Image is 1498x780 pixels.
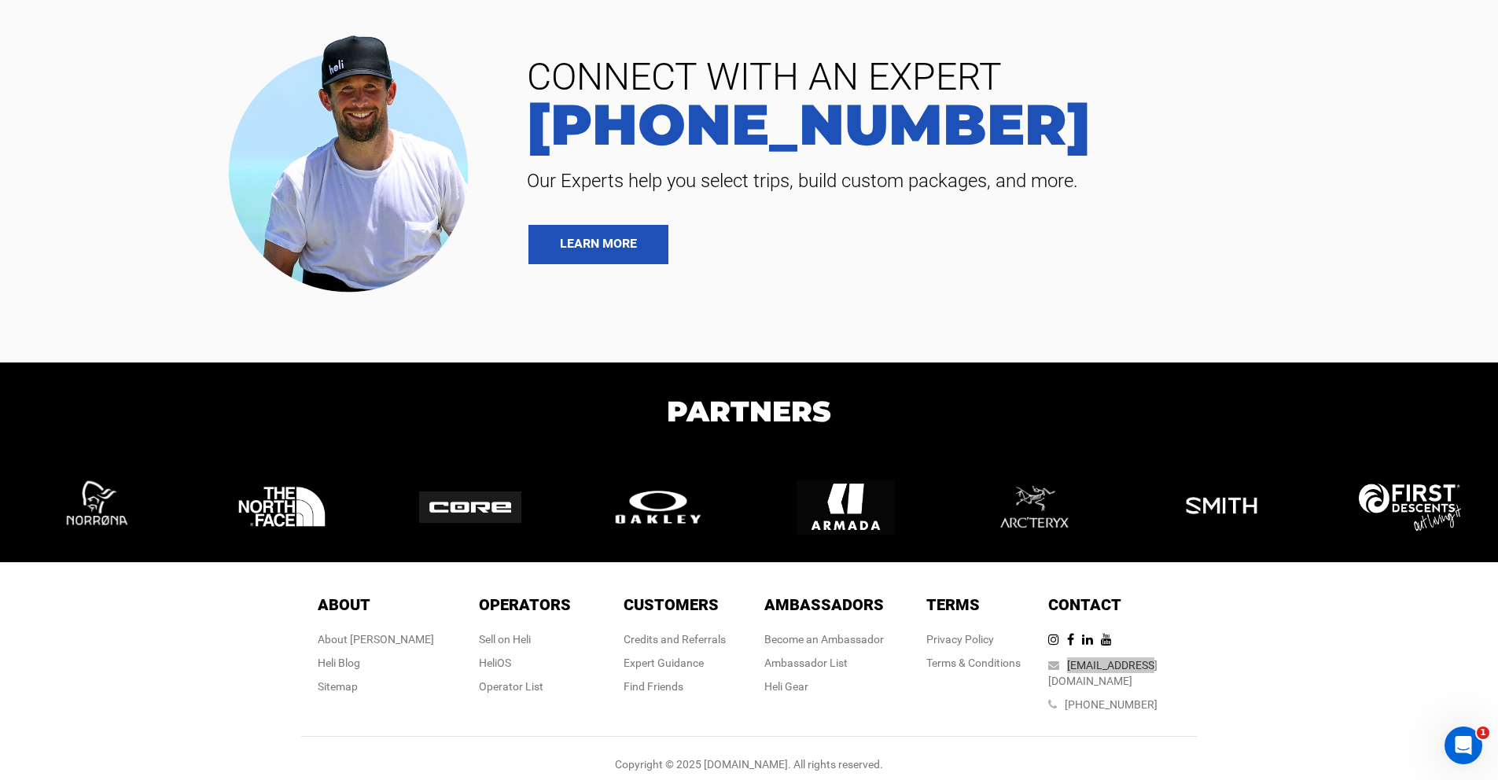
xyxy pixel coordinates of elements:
[45,458,143,556] img: logo
[479,631,571,647] div: Sell on Heli
[318,679,434,694] div: Sitemap
[607,487,709,527] img: logo
[985,458,1083,556] img: logo
[318,657,360,669] a: Heli Blog
[1172,458,1271,556] img: logo
[624,595,719,614] span: Customers
[624,679,726,694] div: Find Friends
[479,595,571,614] span: Operators
[318,631,434,647] div: About [PERSON_NAME]
[233,458,331,556] img: logo
[764,680,808,693] a: Heli Gear
[479,657,511,669] a: HeliOS
[624,657,704,669] a: Expert Guidance
[515,168,1474,193] span: Our Experts help you select trips, build custom packages, and more.
[1445,727,1482,764] iframe: Intercom live chat
[515,96,1474,153] a: [PHONE_NUMBER]
[528,225,668,264] a: LEARN MORE
[1048,659,1158,687] a: [EMAIL_ADDRESS][DOMAIN_NAME]
[1359,484,1461,531] img: logo
[764,633,884,646] a: Become an Ambassador
[1048,595,1121,614] span: Contact
[419,491,521,523] img: logo
[479,679,571,694] div: Operator List
[318,595,370,614] span: About
[624,633,726,646] a: Credits and Referrals
[797,458,895,556] img: logo
[301,756,1198,772] div: Copyright © 2025 [DOMAIN_NAME]. All rights reserved.
[1065,698,1158,711] a: [PHONE_NUMBER]
[1477,727,1489,739] span: 1
[515,58,1474,96] span: CONNECT WITH AN EXPERT
[216,22,491,300] img: contact our team
[926,595,980,614] span: Terms
[926,657,1021,669] a: Terms & Conditions
[764,655,884,671] div: Ambassador List
[764,595,884,614] span: Ambassadors
[926,633,994,646] a: Privacy Policy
